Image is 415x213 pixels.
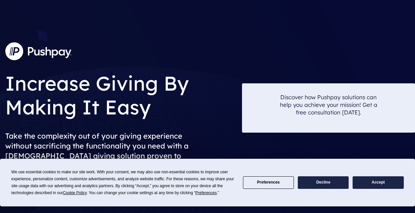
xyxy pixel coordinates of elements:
[298,176,349,189] button: Decline
[280,93,377,116] p: Discover how Pushpay solutions can help you achieve your mission! Get a free consultation [DATE].
[5,66,237,121] h1: Increase Giving By Making It Easy
[353,176,403,189] button: Accept
[11,169,235,196] div: We use essential cookies to make our site work. With your consent, we may also use non-essential ...
[63,191,86,195] span: Cookie Policy
[5,126,237,176] h2: Take the complexity out of your giving experience without sacrificing the functionality you need ...
[195,191,217,195] span: Preferences
[243,176,294,189] button: Preferences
